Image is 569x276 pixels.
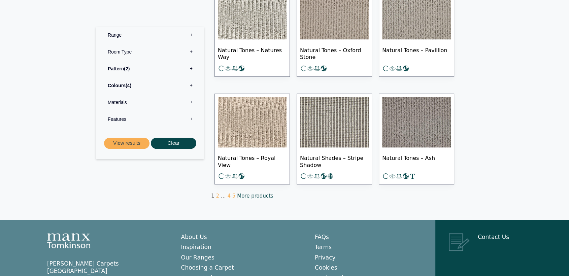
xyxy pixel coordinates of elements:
[216,193,219,199] a: Page 2
[382,97,451,147] img: Natural Tones - Ash
[300,41,369,65] span: Natural Tones – Oxford Stone
[214,94,290,185] a: Natural Tones - Royal View Natural Tones – Royal View
[101,60,199,77] label: Pattern
[101,27,199,43] label: Range
[221,193,226,199] span: …
[181,264,234,271] a: Choosing a Carpet
[101,94,199,111] label: Materials
[315,244,332,250] a: Terms
[211,193,214,199] span: Page 1
[218,41,287,65] span: Natural Tones – Natures Way
[297,94,372,185] a: mid grey & cream stripe Natural Shades – Stripe Shadow
[181,234,207,240] a: About Us
[101,43,199,60] label: Room Type
[101,111,199,128] label: Features
[315,264,337,271] a: Cookies
[379,94,454,185] a: Natural Tones - Ash Natural Tones – Ash
[181,254,214,261] a: Our Ranges
[232,193,236,199] a: Page 5
[300,97,369,147] img: mid grey & cream stripe
[218,149,287,173] span: Natural Tones – Royal View
[315,254,336,261] a: Privacy
[151,138,196,149] button: Clear
[300,149,369,173] span: Natural Shades – Stripe Shadow
[478,234,509,240] a: Contact Us
[227,193,231,199] a: Page 4
[181,244,211,250] a: Inspiration
[382,149,451,173] span: Natural Tones – Ash
[218,97,287,147] img: Natural Tones - Royal View
[382,41,451,65] span: Natural Tones – Pavillion
[101,77,199,94] label: Colours
[124,66,130,71] span: 2
[315,234,329,240] a: FAQs
[126,83,131,88] span: 4
[237,193,273,199] a: More products
[47,233,90,248] img: Manx Tomkinson Logo
[104,138,149,149] button: View results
